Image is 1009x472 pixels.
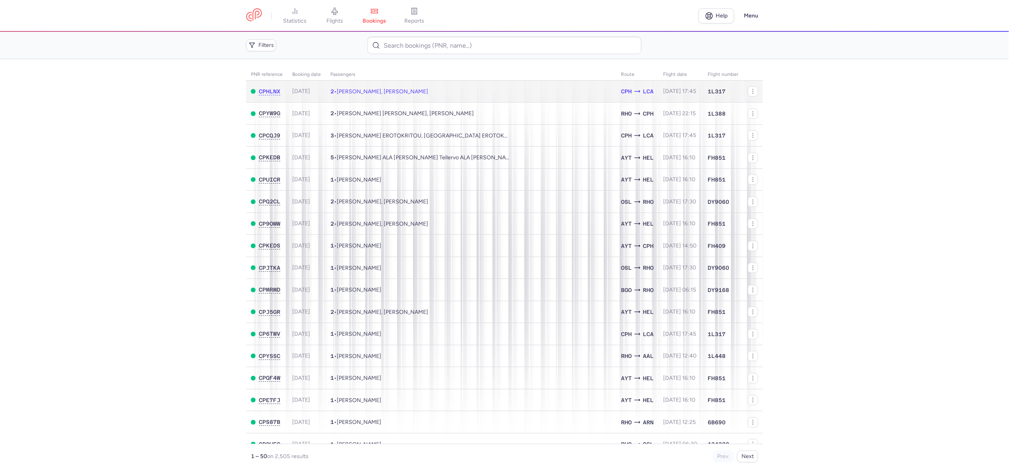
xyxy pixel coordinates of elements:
span: CPH [643,109,654,118]
span: [DATE] [292,352,310,359]
span: Mervi HAMALAINEN [337,375,381,381]
span: [DATE] 16:10 [663,375,695,381]
span: FH851 [708,154,726,162]
span: 2 [330,110,334,116]
span: [DATE] 17:45 [663,132,696,139]
span: CPH [621,131,632,140]
strong: 1 – 50 [251,453,267,460]
span: [DATE] [292,264,310,271]
span: LCA [643,330,654,339]
span: • [330,110,474,117]
span: HEL [643,175,654,184]
span: A34322 [708,440,729,448]
span: [DATE] 16:10 [663,397,695,403]
span: • [330,242,381,249]
span: CPYW9G [259,110,280,116]
span: 6B690 [708,418,726,426]
span: [DATE] 16:10 [663,176,695,183]
span: [DATE] 06:15 [663,286,696,293]
span: Meri Tuulia TANNER [337,397,381,404]
button: CPMRMD [259,286,280,293]
span: FH851 [708,374,726,382]
span: • [330,176,381,183]
span: CPOUFG [259,441,280,447]
span: RHO [621,109,632,118]
span: CPJ5GR [259,309,280,315]
span: 1L317 [708,87,726,95]
span: [DATE] 17:30 [663,264,696,271]
button: CPHLNX [259,88,280,95]
span: AYT [621,219,632,228]
span: [DATE] 14:50 [663,242,697,249]
span: Hassan NATSAURI [337,265,381,271]
span: • [330,397,381,404]
span: [DATE] 17:45 [663,88,696,95]
span: Eden TURJEMAN [337,286,381,293]
span: CPYSSC [259,353,280,359]
span: 1L317 [708,132,726,139]
input: Search bookings (PNR, name...) [367,37,641,54]
span: AYT [621,374,632,383]
span: [DATE] [292,397,310,403]
span: OSL [621,263,632,272]
span: [DATE] [292,286,310,293]
button: CPJ5GR [259,309,280,315]
span: 2 [330,198,334,205]
span: OSL [643,440,654,449]
button: CPE7FJ [259,397,280,404]
button: CPUICR [259,176,280,183]
span: Yilmaz SOYLER, Aljona SOYLER [337,221,428,227]
span: FH851 [708,396,726,404]
span: DY9060 [708,198,729,206]
span: [DATE] 16:10 [663,220,695,227]
span: flights [326,17,343,25]
th: Route [616,69,658,81]
span: HEL [643,219,654,228]
span: [DATE] 22:15 [663,110,696,117]
button: Next [737,451,758,462]
span: [DATE] 17:30 [663,198,696,205]
span: • [330,286,381,293]
span: [DATE] 16:10 [663,154,695,161]
span: Jori PITKALA, Cristina LOFROOS [337,309,428,315]
span: Oliver Oppelstrup MOLLERUP, Katrine PETERSEN [337,110,474,117]
span: 1 [330,265,334,271]
span: 2 [330,88,334,95]
span: • [330,353,381,360]
span: Jarrod LEE [337,331,381,337]
span: FH851 [708,308,726,316]
a: CitizenPlane red outlined logo [246,8,262,23]
button: CPKEDS [259,242,280,249]
span: HEL [643,308,654,316]
span: 1 [330,353,334,359]
span: [DATE] [292,132,310,139]
span: bookings [363,17,386,25]
span: AYT [621,308,632,316]
span: LCA [643,131,654,140]
button: CPYSSC [259,353,280,360]
span: 1 [330,419,334,425]
span: RHO [643,197,654,206]
button: CPS87B [259,419,280,426]
span: Help [716,13,728,19]
span: [DATE] [292,220,310,227]
span: • [330,331,381,337]
span: OSL [621,197,632,206]
span: CPS87B [259,419,280,425]
button: Filters [246,39,276,51]
span: [DATE] [292,242,310,249]
span: 5 [330,154,334,161]
span: 1 [330,331,334,337]
span: 1 [330,176,334,183]
span: CP9OWW [259,221,280,227]
th: Passengers [326,69,616,81]
span: CPKEDB [259,154,280,161]
span: • [330,154,509,161]
span: • [330,309,428,315]
span: CPJTKA [259,265,280,271]
th: PNR reference [246,69,287,81]
span: statistics [283,17,307,25]
span: Ekaterina SERDYUKOVA [337,242,381,249]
